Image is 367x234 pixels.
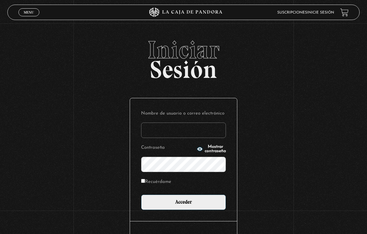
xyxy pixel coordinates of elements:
span: Cerrar [22,16,36,20]
button: Mostrar contraseña [197,145,226,153]
span: Iniciar [7,38,360,62]
label: Recuérdame [141,178,171,186]
a: Suscripciones [277,11,307,14]
label: Contraseña [141,143,195,152]
span: Menu [24,10,34,14]
span: Mostrar contraseña [205,145,226,153]
h2: Sesión [7,38,360,77]
a: View your shopping cart [340,8,349,17]
a: Inicie sesión [307,11,334,14]
label: Nombre de usuario o correo electrónico [141,109,226,118]
input: Acceder [141,195,226,210]
input: Recuérdame [141,179,145,183]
